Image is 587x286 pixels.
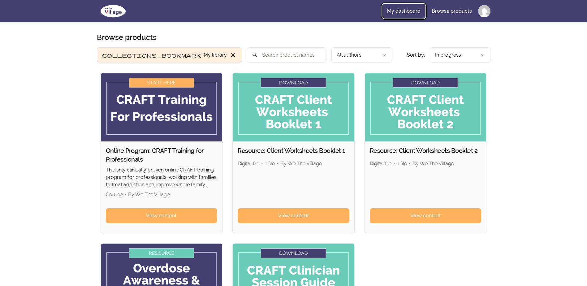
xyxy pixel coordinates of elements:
span: • [393,161,395,167]
h2: Online Program: CRAFT Training for Professionals [106,146,218,164]
span: close [229,51,237,59]
nav: Main [382,4,490,19]
span: • [277,161,278,167]
button: Product sort options [430,47,490,63]
img: Product image for Online Program: CRAFT Training for Professionals [101,73,222,141]
img: We The Village logo [97,4,129,19]
span: By We The Village [280,161,322,167]
a: View content [370,208,481,223]
span: 1 file [265,161,275,167]
input: Search product names [247,47,326,63]
img: Product image for Resource: Client Worksheets Booklet 1 [233,73,354,141]
span: Digital file [370,161,391,167]
img: Product image for Resource: Client Worksheets Booklet 2 [365,73,486,141]
span: • [261,161,263,167]
h2: Resource: Client Worksheets Booklet 1 [238,146,349,155]
p: The only clinically proven online CRAFT training program for professionals, working with families... [106,166,218,188]
span: By We The Village [412,161,454,167]
a: View content [238,208,349,223]
a: View content [106,208,218,223]
span: collections_bookmark [102,51,201,59]
span: Digital file [238,161,259,167]
span: View content [146,212,177,219]
a: My dashboard [382,4,425,19]
h2: Browse products [97,32,157,42]
span: View content [410,212,441,219]
button: Filter by author [331,47,392,63]
span: Sort by: [407,52,425,58]
h2: Resource: Client Worksheets Booklet 2 [370,146,481,155]
span: • [409,161,411,167]
img: Profile image for Sydney Cople [478,5,490,17]
span: • [124,192,126,197]
button: Filter by My library [97,47,242,63]
span: 1 file [397,161,407,167]
span: search [252,50,257,59]
a: Browse products [427,4,477,19]
span: View content [278,212,309,219]
span: Course [106,192,123,197]
span: By We The Village [128,192,170,197]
